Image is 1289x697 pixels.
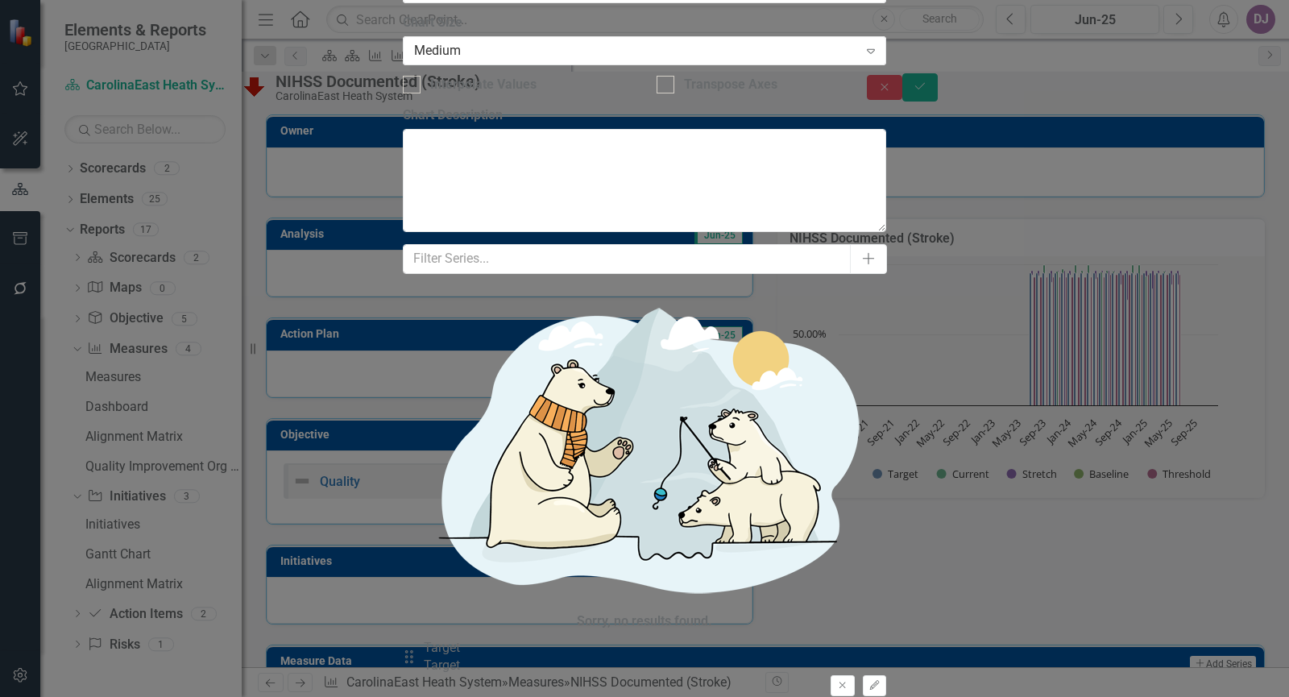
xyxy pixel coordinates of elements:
div: Transpose Axes [684,76,777,94]
label: Chart Description [403,106,886,125]
div: Target [424,657,460,675]
div: Target [424,639,460,658]
div: Sorry, no results found. [577,612,712,631]
label: Chart Size [403,14,886,32]
div: Medium [414,42,858,60]
input: Filter Series... [403,244,852,274]
img: No results found [403,286,886,608]
div: Interpolate Values [430,76,537,94]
